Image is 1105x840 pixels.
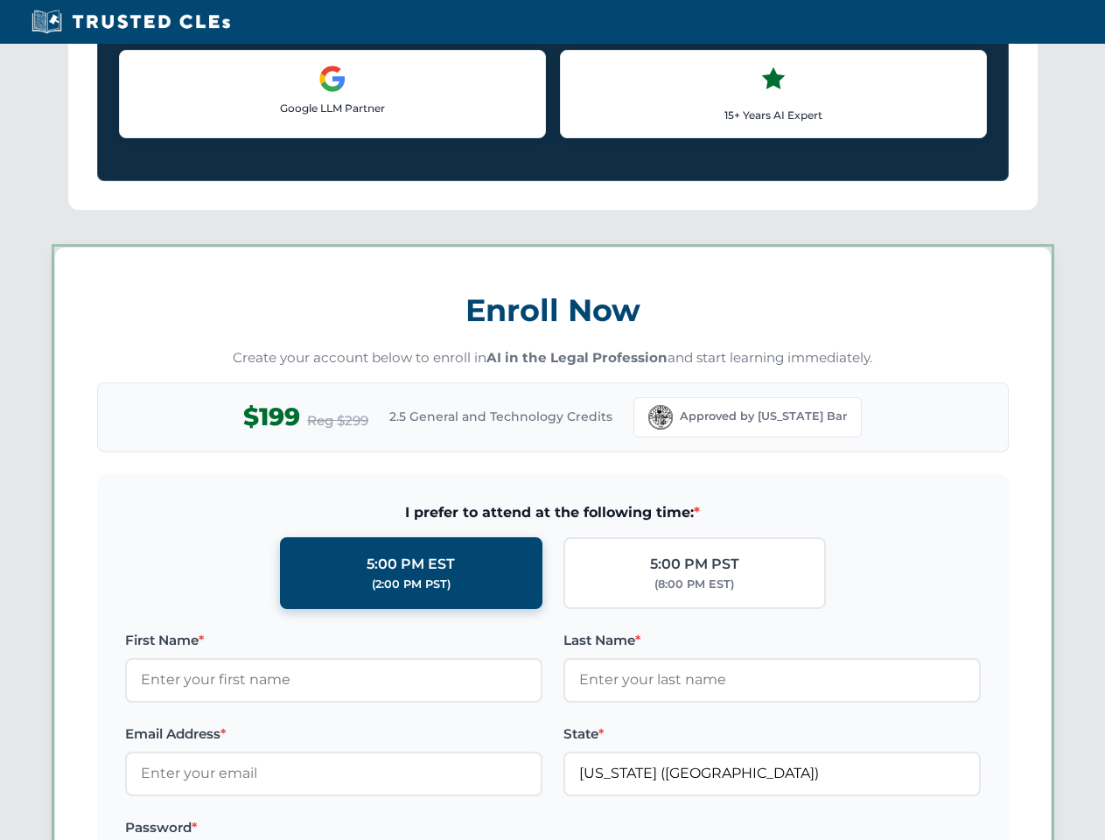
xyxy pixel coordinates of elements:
label: First Name [125,630,542,651]
span: Reg $299 [307,410,368,431]
div: (8:00 PM EST) [654,576,734,593]
p: Create your account below to enroll in and start learning immediately. [97,348,1009,368]
p: Google LLM Partner [134,100,531,116]
img: Florida Bar [648,405,673,430]
img: Trusted CLEs [26,9,235,35]
strong: AI in the Legal Profession [486,349,668,366]
span: $199 [243,397,300,437]
div: 5:00 PM PST [650,553,739,576]
h3: Enroll Now [97,283,1009,338]
p: 15+ Years AI Expert [575,107,972,123]
span: I prefer to attend at the following time: [125,501,981,524]
img: Google [318,65,346,93]
label: Last Name [563,630,981,651]
input: Enter your last name [563,658,981,702]
span: Approved by [US_STATE] Bar [680,408,847,425]
label: State [563,724,981,745]
input: Enter your first name [125,658,542,702]
label: Email Address [125,724,542,745]
label: Password [125,817,542,838]
input: Enter your email [125,752,542,795]
span: 2.5 General and Technology Credits [389,407,612,426]
div: 5:00 PM EST [367,553,455,576]
input: Florida (FL) [563,752,981,795]
div: (2:00 PM PST) [372,576,451,593]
